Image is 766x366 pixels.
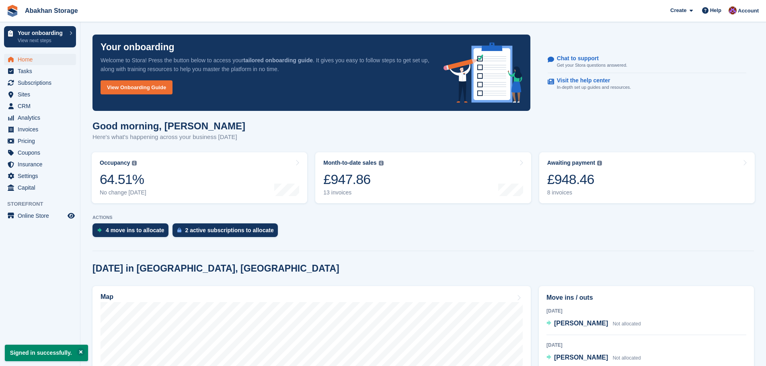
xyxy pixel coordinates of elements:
[547,159,596,166] div: Awaiting payment
[546,293,746,303] h2: Move ins / outs
[5,345,88,361] p: Signed in successfully.
[548,51,746,73] a: Chat to support Get your Stora questions answered.
[4,26,76,47] a: Your onboarding View next steps
[546,341,746,349] div: [DATE]
[243,57,313,63] strong: tailored onboarding guide
[18,170,66,182] span: Settings
[557,84,631,91] p: In-depth set up guides and resources.
[18,135,66,147] span: Pricing
[444,43,522,103] img: onboarding-info-6c161a55d2c0e0a8cae90662b2fe09162a5109e8cc188191df67fb4f79e88e88.svg
[379,161,384,166] img: icon-info-grey-7440780725fd019a000dd9b08b2336e03edf1995a4989e88bcd33f0948082b44.svg
[18,37,66,44] p: View next steps
[92,121,245,131] h1: Good morning, [PERSON_NAME]
[670,6,686,14] span: Create
[548,73,746,95] a: Visit the help center In-depth set up guides and resources.
[613,321,641,327] span: Not allocated
[4,159,76,170] a: menu
[4,182,76,193] a: menu
[18,77,66,88] span: Subscriptions
[554,354,608,361] span: [PERSON_NAME]
[66,211,76,221] a: Preview store
[710,6,721,14] span: Help
[557,62,627,69] p: Get your Stora questions answered.
[100,189,146,196] div: No change [DATE]
[101,293,113,301] h2: Map
[546,307,746,315] div: [DATE]
[4,77,76,88] a: menu
[323,159,376,166] div: Month-to-date sales
[185,227,274,233] div: 2 active subscriptions to allocate
[4,210,76,221] a: menu
[106,227,164,233] div: 4 move ins to allocate
[323,171,383,188] div: £947.86
[4,54,76,65] a: menu
[18,182,66,193] span: Capital
[18,159,66,170] span: Insurance
[4,124,76,135] a: menu
[547,189,602,196] div: 8 invoices
[100,159,130,166] div: Occupancy
[4,170,76,182] a: menu
[22,4,81,17] a: Abakhan Storage
[92,152,307,203] a: Occupancy 64.51% No change [DATE]
[7,200,80,208] span: Storefront
[18,89,66,100] span: Sites
[613,355,641,361] span: Not allocated
[18,112,66,123] span: Analytics
[101,56,431,74] p: Welcome to Stora! Press the button below to access your . It gives you easy to follow steps to ge...
[101,80,173,94] a: View Onboarding Guide
[173,223,282,241] a: 2 active subscriptions to allocate
[546,319,641,329] a: [PERSON_NAME] Not allocated
[4,112,76,123] a: menu
[323,189,383,196] div: 13 invoices
[132,161,137,166] img: icon-info-grey-7440780725fd019a000dd9b08b2336e03edf1995a4989e88bcd33f0948082b44.svg
[315,152,531,203] a: Month-to-date sales £947.86 13 invoices
[4,100,76,112] a: menu
[101,43,175,52] p: Your onboarding
[100,171,146,188] div: 64.51%
[92,133,245,142] p: Here's what's happening across your business [DATE]
[4,135,76,147] a: menu
[177,227,181,233] img: active_subscription_to_allocate_icon-d502201f5373d7db506a760aba3b589e785aa758c864c3986d89f69b8ff3...
[539,152,755,203] a: Awaiting payment £948.46 8 invoices
[557,55,621,62] p: Chat to support
[4,89,76,100] a: menu
[92,215,754,220] p: ACTIONS
[4,65,76,77] a: menu
[18,54,66,65] span: Home
[97,228,102,233] img: move_ins_to_allocate_icon-fdf77a2bb77ea45bf5b3d319d69a93e2d87916cf1d5bf7949dd705db3b84f3ca.svg
[554,320,608,327] span: [PERSON_NAME]
[6,5,18,17] img: stora-icon-8386f47178a22dfd0bd8f6a31ec36ba5ce8667c1dd55bd0f319d3a0aa187defe.svg
[597,161,602,166] img: icon-info-grey-7440780725fd019a000dd9b08b2336e03edf1995a4989e88bcd33f0948082b44.svg
[546,353,641,363] a: [PERSON_NAME] Not allocated
[18,65,66,77] span: Tasks
[92,223,173,241] a: 4 move ins to allocate
[729,6,737,14] img: William Abakhan
[92,263,339,274] h2: [DATE] in [GEOGRAPHIC_DATA], [GEOGRAPHIC_DATA]
[738,7,759,15] span: Account
[4,147,76,158] a: menu
[18,100,66,112] span: CRM
[18,124,66,135] span: Invoices
[547,171,602,188] div: £948.46
[18,147,66,158] span: Coupons
[557,77,625,84] p: Visit the help center
[18,30,66,36] p: Your onboarding
[18,210,66,221] span: Online Store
